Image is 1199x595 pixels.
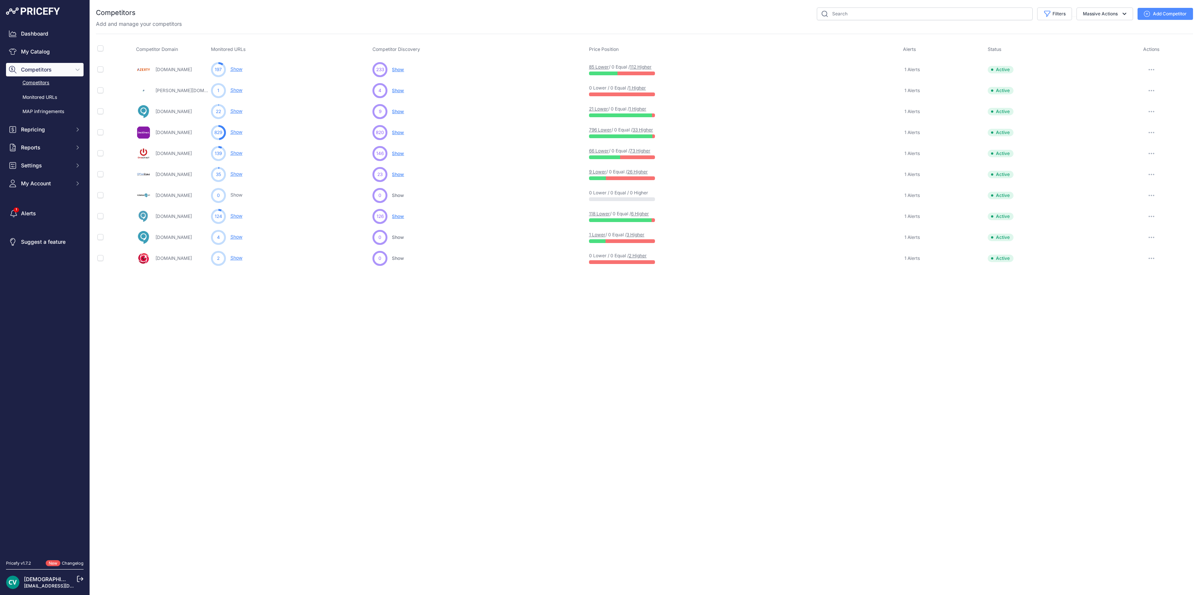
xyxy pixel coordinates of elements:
[903,129,920,136] a: 1 Alerts
[230,87,242,93] a: Show
[589,253,637,259] p: 0 Lower / 0 Equal /
[6,560,31,567] div: Pricefy v1.7.2
[62,561,84,566] a: Changelog
[988,213,1014,220] span: Active
[211,46,246,52] span: Monitored URLs
[379,108,381,115] span: 9
[392,171,404,177] span: Show
[904,171,920,177] span: 1 Alerts
[392,109,404,114] span: Show
[903,234,920,241] a: 1 Alerts
[589,127,611,133] a: 796 Lower
[903,87,920,94] a: 1 Alerts
[378,234,381,241] span: 0
[6,159,84,172] button: Settings
[217,234,220,241] span: 4
[378,255,381,262] span: 0
[230,171,242,177] a: Show
[6,63,84,76] button: Competitors
[392,130,404,135] span: Show
[24,583,102,589] a: [EMAIL_ADDRESS][DOMAIN_NAME]
[377,213,384,220] span: 126
[589,106,637,112] p: / 0 Equal /
[230,66,242,72] a: Show
[988,87,1014,94] span: Active
[392,67,404,72] span: Show
[903,171,920,178] a: 1 Alerts
[903,213,920,220] a: 1 Alerts
[392,255,404,261] span: Show
[626,232,644,237] a: 3 Higher
[230,234,242,240] a: Show
[630,64,652,70] a: 112 Higher
[988,150,1014,157] span: Active
[155,171,192,177] a: [DOMAIN_NAME]
[904,151,920,157] span: 1 Alerts
[24,576,204,582] a: [DEMOGRAPHIC_DATA][PERSON_NAME] der ree [DEMOGRAPHIC_DATA]
[96,7,136,18] h2: Competitors
[589,64,637,70] p: / 0 Equal /
[632,127,653,133] a: 33 Higher
[215,66,222,73] span: 197
[230,213,242,219] a: Show
[589,106,608,112] a: 21 Lower
[903,192,920,199] a: 1 Alerts
[589,148,609,154] a: 66 Lower
[6,76,84,89] a: Competitors
[904,213,920,219] span: 1 Alerts
[903,108,920,115] a: 1 Alerts
[230,108,242,114] a: Show
[988,255,1014,262] span: Active
[136,46,178,52] span: Competitor Domain
[589,46,619,52] span: Price Position
[631,211,649,216] a: 6 Higher
[155,88,228,93] a: [PERSON_NAME][DOMAIN_NAME]
[904,192,920,198] span: 1 Alerts
[904,109,920,115] span: 1 Alerts
[1138,8,1193,20] button: Add Competitor
[903,255,920,262] a: 1 Alerts
[155,130,192,135] a: [DOMAIN_NAME]
[904,88,920,94] span: 1 Alerts
[6,123,84,136] button: Repricing
[378,192,381,199] span: 0
[904,234,920,240] span: 1 Alerts
[6,27,84,551] nav: Sidebar
[630,148,650,154] a: 73 Higher
[214,129,222,136] span: 829
[988,66,1014,73] span: Active
[376,66,384,73] span: 233
[6,91,84,104] a: Monitored URLs
[6,235,84,249] a: Suggest a feature
[216,171,221,178] span: 35
[155,151,192,156] a: [DOMAIN_NAME]
[6,105,84,118] a: MAP infringements
[217,192,220,199] span: 0
[589,232,605,237] a: 1 Lower
[21,180,70,187] span: My Account
[589,85,637,91] p: 0 Lower / 0 Equal /
[988,129,1014,136] span: Active
[21,66,70,73] span: Competitors
[589,148,637,154] p: / 0 Equal /
[904,130,920,136] span: 1 Alerts
[230,255,242,261] a: Show
[217,255,220,262] span: 2
[1143,46,1160,52] span: Actions
[988,46,1002,52] span: Status
[903,150,920,157] a: 1 Alerts
[21,162,70,169] span: Settings
[6,45,84,58] a: My Catalog
[6,177,84,190] button: My Account
[904,67,920,73] span: 1 Alerts
[392,192,404,198] span: Show
[377,171,383,178] span: 23
[904,255,920,261] span: 1 Alerts
[230,192,242,198] a: Show
[155,109,192,114] a: [DOMAIN_NAME]
[589,211,637,217] p: / 0 Equal /
[988,234,1014,241] span: Active
[988,192,1014,199] span: Active
[627,169,648,174] a: 26 Higher
[215,150,222,157] span: 139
